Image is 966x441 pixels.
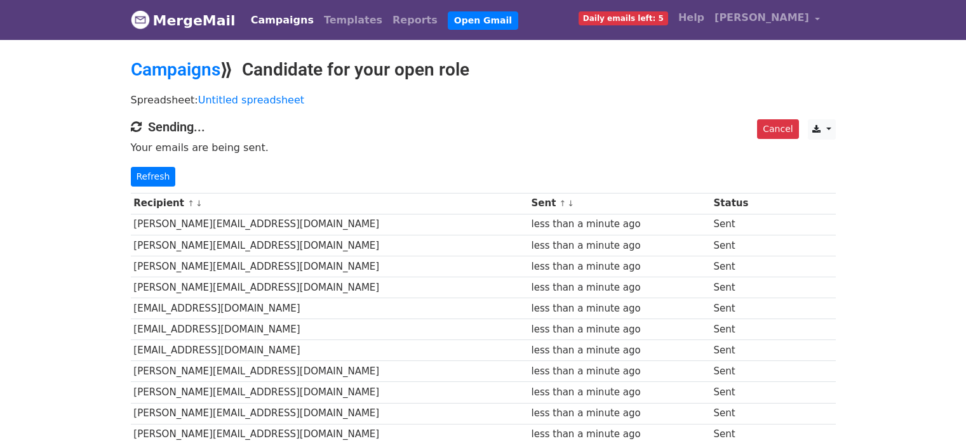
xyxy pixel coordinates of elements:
a: Templates [319,8,387,33]
div: less than a minute ago [531,301,707,316]
div: less than a minute ago [531,406,707,421]
a: Campaigns [246,8,319,33]
td: Sent [711,298,775,319]
td: [PERSON_NAME][EMAIL_ADDRESS][DOMAIN_NAME] [131,382,528,403]
th: Recipient [131,193,528,214]
div: less than a minute ago [531,239,707,253]
a: Untitled spreadsheet [198,94,304,106]
td: Sent [711,256,775,277]
div: less than a minute ago [531,260,707,274]
td: [EMAIL_ADDRESS][DOMAIN_NAME] [131,319,528,340]
a: Refresh [131,167,176,187]
div: less than a minute ago [531,385,707,400]
td: Sent [711,277,775,298]
th: Sent [528,193,711,214]
td: Sent [711,403,775,424]
span: [PERSON_NAME] [714,10,809,25]
a: Open Gmail [448,11,518,30]
a: Help [673,5,709,30]
td: [PERSON_NAME][EMAIL_ADDRESS][DOMAIN_NAME] [131,214,528,235]
img: MergeMail logo [131,10,150,29]
td: Sent [711,340,775,361]
span: Daily emails left: 5 [579,11,668,25]
td: [PERSON_NAME][EMAIL_ADDRESS][DOMAIN_NAME] [131,403,528,424]
h2: ⟫ Candidate for your open role [131,59,836,81]
p: Spreadsheet: [131,93,836,107]
td: Sent [711,382,775,403]
td: [PERSON_NAME][EMAIL_ADDRESS][DOMAIN_NAME] [131,256,528,277]
div: less than a minute ago [531,343,707,358]
a: ↑ [187,199,194,208]
a: Reports [387,8,443,33]
a: ↓ [196,199,203,208]
td: [PERSON_NAME][EMAIL_ADDRESS][DOMAIN_NAME] [131,361,528,382]
a: MergeMail [131,7,236,34]
td: [PERSON_NAME][EMAIL_ADDRESS][DOMAIN_NAME] [131,277,528,298]
td: Sent [711,319,775,340]
td: Sent [711,361,775,382]
a: Daily emails left: 5 [574,5,673,30]
td: [EMAIL_ADDRESS][DOMAIN_NAME] [131,298,528,319]
td: Sent [711,214,775,235]
td: [PERSON_NAME][EMAIL_ADDRESS][DOMAIN_NAME] [131,235,528,256]
div: less than a minute ago [531,217,707,232]
p: Your emails are being sent. [131,141,836,154]
div: less than a minute ago [531,322,707,337]
div: less than a minute ago [531,364,707,379]
a: Campaigns [131,59,220,80]
a: ↓ [567,199,574,208]
div: less than a minute ago [531,280,707,295]
h4: Sending... [131,119,836,135]
a: [PERSON_NAME] [709,5,825,35]
td: [EMAIL_ADDRESS][DOMAIN_NAME] [131,340,528,361]
a: Cancel [757,119,798,139]
a: ↑ [560,199,567,208]
td: Sent [711,235,775,256]
th: Status [711,193,775,214]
